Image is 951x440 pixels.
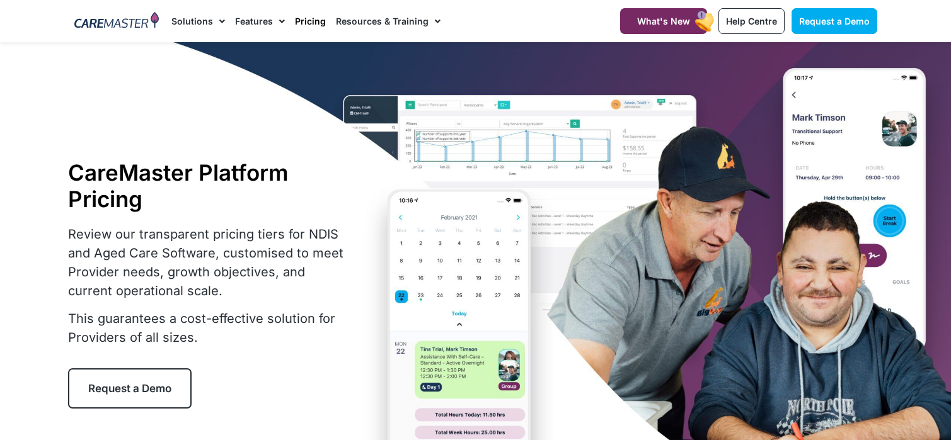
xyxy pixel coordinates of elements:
[68,309,352,347] p: This guarantees a cost-effective solution for Providers of all sizes.
[718,8,785,34] a: Help Centre
[68,225,352,300] p: Review our transparent pricing tiers for NDIS and Aged Care Software, customised to meet Provider...
[74,12,159,31] img: CareMaster Logo
[799,16,870,26] span: Request a Demo
[726,16,777,26] span: Help Centre
[88,382,171,395] span: Request a Demo
[792,8,877,34] a: Request a Demo
[620,8,707,34] a: What's New
[68,159,352,212] h1: CareMaster Platform Pricing
[637,16,690,26] span: What's New
[68,368,192,409] a: Request a Demo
